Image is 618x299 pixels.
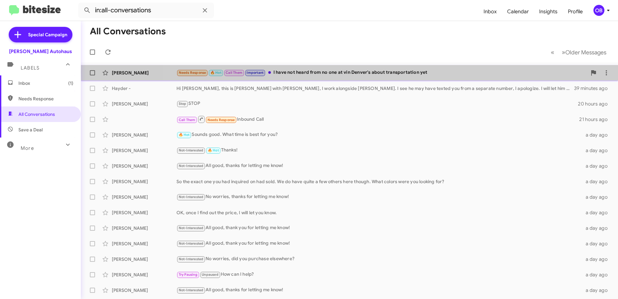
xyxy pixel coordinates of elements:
div: OK, once I find out the price, I will let you know. [176,209,582,216]
div: a day ago [582,209,613,216]
span: Try Pausing [179,272,197,277]
div: STOP [176,100,578,107]
span: Labels [21,65,39,71]
div: a day ago [582,132,613,138]
span: Needs Response [208,118,235,122]
span: Not-Interested [179,195,204,199]
span: « [551,48,554,56]
a: Profile [563,2,588,21]
span: Special Campaign [28,31,67,38]
div: [PERSON_NAME] [112,101,176,107]
div: Inbound Call [176,115,579,123]
span: 🔥 Hot [210,71,221,75]
span: Important [247,71,263,75]
h1: All Conversations [90,26,166,37]
div: OB [593,5,604,16]
div: [PERSON_NAME] Autohaus [9,48,72,55]
div: No worries, did you purchase elsewhere? [176,255,582,263]
div: Hi [PERSON_NAME], this is [PERSON_NAME] with [PERSON_NAME], I work alongside [PERSON_NAME]. I see... [176,85,574,92]
div: No worries, thanks for letting me know! [176,193,582,201]
span: 🔥 Hot [208,148,219,152]
div: [PERSON_NAME] [112,240,176,247]
span: Unpaused [202,272,218,277]
div: [PERSON_NAME] [112,163,176,169]
a: Calendar [502,2,534,21]
span: » [562,48,565,56]
div: [PERSON_NAME] [112,209,176,216]
div: [PERSON_NAME] [112,70,176,76]
div: [PERSON_NAME] [112,287,176,293]
div: a day ago [582,225,613,231]
span: All Conversations [18,111,55,117]
span: More [21,145,34,151]
span: Call Them [226,71,242,75]
input: Search [78,3,214,18]
div: [PERSON_NAME] [112,271,176,278]
a: Insights [534,2,563,21]
span: Not-Interested [179,226,204,230]
div: I have not heard from no one at vin Denver's about transportation yet [176,69,587,76]
div: a day ago [582,178,613,185]
span: Needs Response [18,95,73,102]
div: a day ago [582,271,613,278]
button: OB [588,5,611,16]
div: 21 hours ago [579,116,613,123]
span: Inbox [18,80,73,86]
div: How can I help? [176,271,582,278]
div: Hayder - [112,85,176,92]
div: [PERSON_NAME] [112,178,176,185]
span: Needs Response [179,71,206,75]
div: [PERSON_NAME] [112,132,176,138]
div: Sounds good. What time is best for you? [176,131,582,138]
div: All good, thank you for letting me know! [176,224,582,232]
div: Thanks! [176,147,582,154]
div: All good, thank you for letting me know! [176,240,582,247]
span: Not-Interested [179,288,204,292]
div: 20 hours ago [578,101,613,107]
div: [PERSON_NAME] [112,147,176,154]
div: a day ago [582,147,613,154]
div: a day ago [582,194,613,200]
a: Special Campaign [9,27,72,42]
div: [PERSON_NAME] [112,256,176,262]
div: All good, thanks for letting me know! [176,162,582,170]
span: Stop [179,102,186,106]
span: Not-Interested [179,241,204,246]
div: a day ago [582,287,613,293]
a: Inbox [478,2,502,21]
span: Not-Interested [179,148,204,152]
nav: Page navigation example [547,46,610,59]
button: Next [558,46,610,59]
div: [PERSON_NAME] [112,225,176,231]
span: Save a Deal [18,127,43,133]
div: All good, thanks for letting me know! [176,286,582,294]
span: 🔥 Hot [179,133,190,137]
span: Not-Interested [179,257,204,261]
div: 39 minutes ago [574,85,613,92]
div: a day ago [582,163,613,169]
button: Previous [547,46,558,59]
span: (1) [68,80,73,86]
div: So the exact one you had inquired on had sold. We do have quite a few others here though. What co... [176,178,582,185]
div: a day ago [582,256,613,262]
span: Not-Interested [179,164,204,168]
span: Call Them [179,118,196,122]
div: [PERSON_NAME] [112,194,176,200]
div: a day ago [582,240,613,247]
span: Older Messages [565,49,606,56]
